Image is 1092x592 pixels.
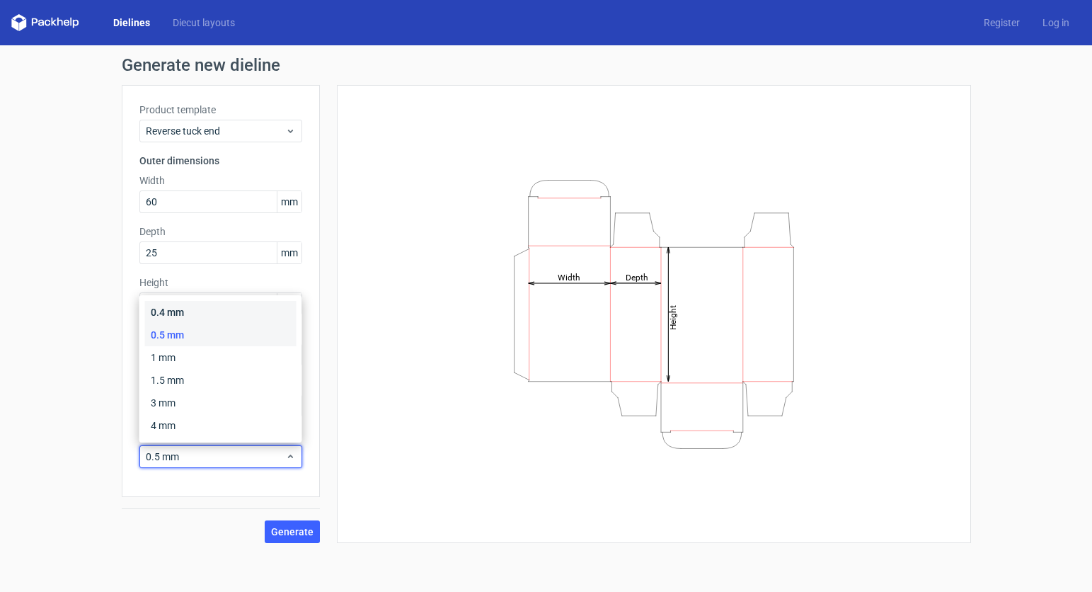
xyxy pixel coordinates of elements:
h1: Generate new dieline [122,57,971,74]
span: mm [277,191,301,212]
h3: Outer dimensions [139,154,302,168]
span: 0.5 mm [146,450,285,464]
a: Log in [1031,16,1081,30]
label: Product template [139,103,302,117]
tspan: Width [557,272,580,282]
div: 1.5 mm [145,369,297,392]
label: Depth [139,224,302,239]
div: 0.4 mm [145,301,297,324]
span: Reverse tuck end [146,124,285,138]
div: 1 mm [145,346,297,369]
div: 0.5 mm [145,324,297,346]
button: Generate [265,520,320,543]
span: Generate [271,527,314,537]
span: mm [277,242,301,263]
div: 4 mm [145,414,297,437]
span: mm [277,293,301,314]
a: Dielines [102,16,161,30]
div: 3 mm [145,392,297,414]
label: Width [139,173,302,188]
a: Diecut layouts [161,16,246,30]
a: Register [972,16,1031,30]
tspan: Depth [625,272,648,282]
label: Height [139,275,302,290]
tspan: Height [667,304,677,329]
